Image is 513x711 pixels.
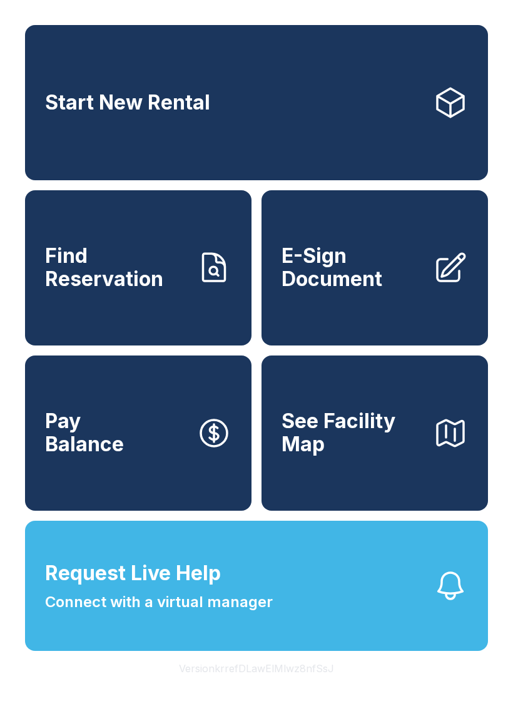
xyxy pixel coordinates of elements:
span: Start New Rental [45,91,210,115]
span: See Facility Map [282,410,423,456]
button: PayBalance [25,355,251,511]
a: Start New Rental [25,25,488,180]
span: Connect with a virtual manager [45,591,273,613]
span: E-Sign Document [282,245,423,290]
a: Find Reservation [25,190,251,345]
button: VersionkrrefDLawElMlwz8nfSsJ [169,651,344,686]
button: See Facility Map [262,355,488,511]
span: Pay Balance [45,410,124,456]
span: Find Reservation [45,245,186,290]
span: Request Live Help [45,558,221,588]
button: Request Live HelpConnect with a virtual manager [25,521,488,651]
a: E-Sign Document [262,190,488,345]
